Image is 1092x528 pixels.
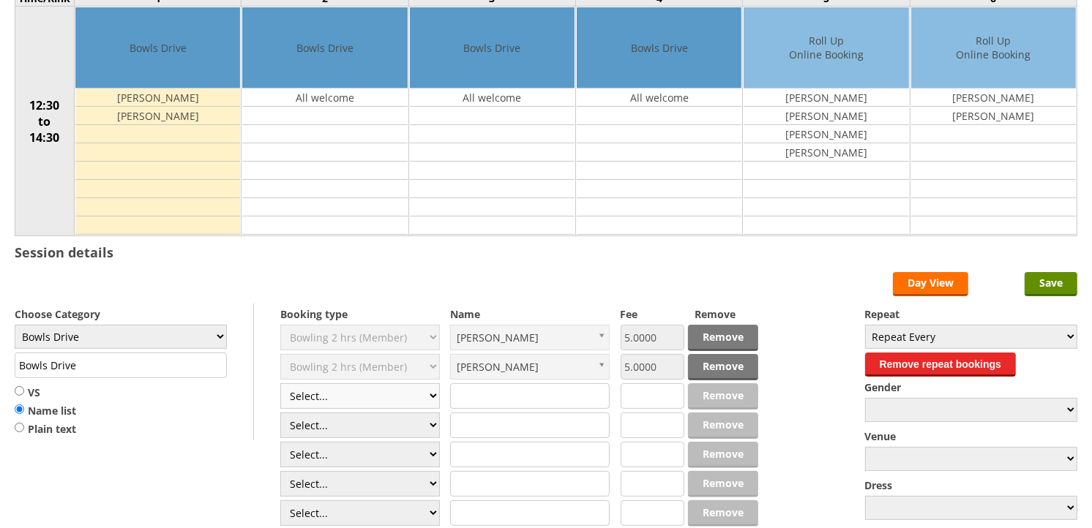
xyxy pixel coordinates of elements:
[15,422,76,437] label: Plain text
[15,404,24,415] input: Name list
[744,107,908,125] td: [PERSON_NAME]
[457,325,590,350] span: [PERSON_NAME]
[865,478,1077,492] label: Dress
[695,307,758,321] label: Remove
[621,307,684,321] label: Fee
[410,88,575,107] td: All welcome
[911,107,1076,125] td: [PERSON_NAME]
[865,429,1077,443] label: Venue
[744,7,908,88] td: Roll Up Online Booking
[577,88,741,107] td: All welcome
[75,7,240,88] td: Bowls Drive
[242,7,407,88] td: Bowls Drive
[911,88,1076,107] td: [PERSON_NAME]
[450,325,610,350] a: [PERSON_NAME]
[450,307,610,321] label: Name
[865,307,1077,321] label: Repeat
[457,355,590,379] span: [PERSON_NAME]
[450,354,610,380] a: [PERSON_NAME]
[242,88,407,107] td: All welcome
[15,307,227,321] label: Choose Category
[15,7,75,236] td: 12:30 to 14:30
[15,352,227,378] input: Title/Description
[280,307,440,321] label: Booking type
[744,88,908,107] td: [PERSON_NAME]
[688,354,758,380] a: Remove
[865,352,1017,377] button: Remove repeat bookings
[911,7,1076,88] td: Roll Up Online Booking
[688,325,758,351] a: Remove
[15,244,113,261] h3: Session details
[75,107,240,125] td: [PERSON_NAME]
[15,404,76,418] label: Name list
[410,7,575,88] td: Bowls Drive
[744,143,908,162] td: [PERSON_NAME]
[75,88,240,107] td: [PERSON_NAME]
[1025,272,1077,296] input: Save
[893,272,968,296] a: Day View
[865,380,1077,394] label: Gender
[577,7,741,88] td: Bowls Drive
[15,385,24,396] input: VS
[744,125,908,143] td: [PERSON_NAME]
[15,422,24,433] input: Plain text
[15,385,76,400] label: VS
